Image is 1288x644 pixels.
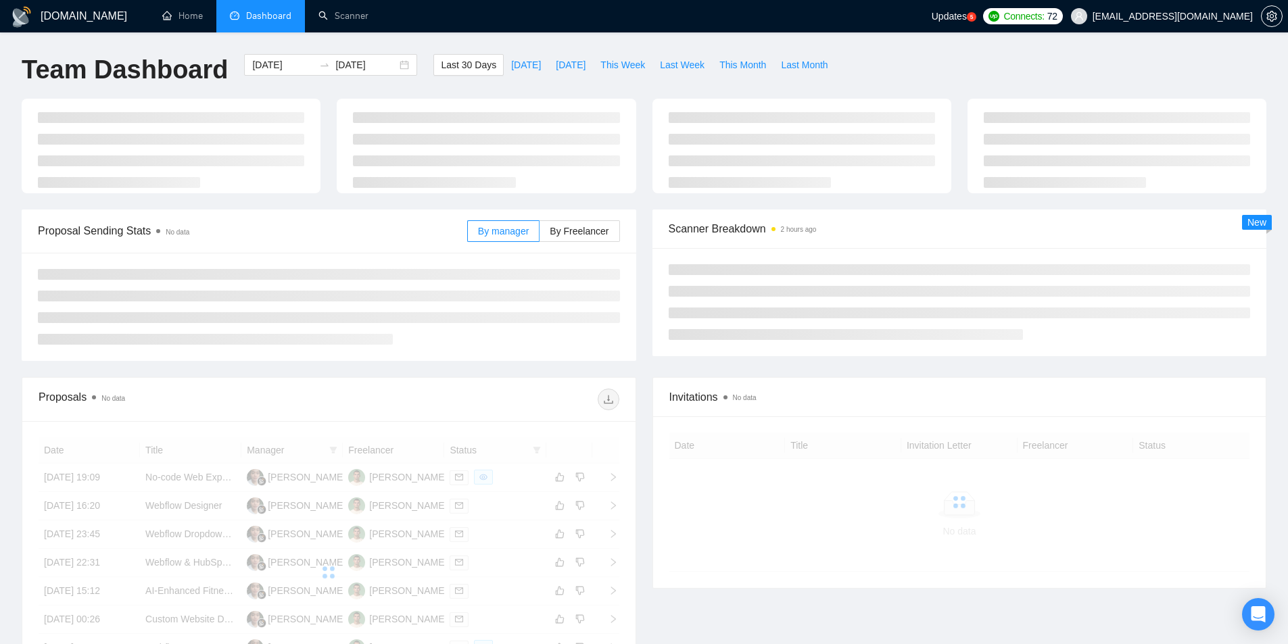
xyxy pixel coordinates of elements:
[478,226,529,237] span: By manager
[319,59,330,70] span: swap-right
[1247,217,1266,228] span: New
[1261,11,1283,22] a: setting
[230,11,239,20] span: dashboard
[556,57,586,72] span: [DATE]
[504,54,548,76] button: [DATE]
[773,54,835,76] button: Last Month
[781,57,828,72] span: Last Month
[652,54,712,76] button: Last Week
[1262,11,1282,22] span: setting
[548,54,593,76] button: [DATE]
[166,228,189,236] span: No data
[719,57,766,72] span: This Month
[1261,5,1283,27] button: setting
[660,57,705,72] span: Last Week
[38,222,467,239] span: Proposal Sending Stats
[162,10,203,22] a: homeHome
[1047,9,1057,24] span: 72
[593,54,652,76] button: This Week
[1242,598,1274,630] div: Open Intercom Messenger
[22,54,228,86] h1: Team Dashboard
[712,54,773,76] button: This Month
[11,6,32,28] img: logo
[669,389,1250,405] span: Invitations
[511,57,541,72] span: [DATE]
[600,57,645,72] span: This Week
[246,10,291,22] span: Dashboard
[550,226,609,237] span: By Freelancer
[669,220,1251,237] span: Scanner Breakdown
[318,10,368,22] a: searchScanner
[1074,11,1084,21] span: user
[1003,9,1044,24] span: Connects:
[433,54,504,76] button: Last 30 Days
[932,11,967,22] span: Updates
[335,57,397,72] input: End date
[252,57,314,72] input: Start date
[988,11,999,22] img: upwork-logo.png
[967,12,976,22] a: 5
[39,389,329,410] div: Proposals
[970,14,974,20] text: 5
[441,57,496,72] span: Last 30 Days
[733,394,757,401] span: No data
[101,395,125,402] span: No data
[781,226,817,233] time: 2 hours ago
[319,59,330,70] span: to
